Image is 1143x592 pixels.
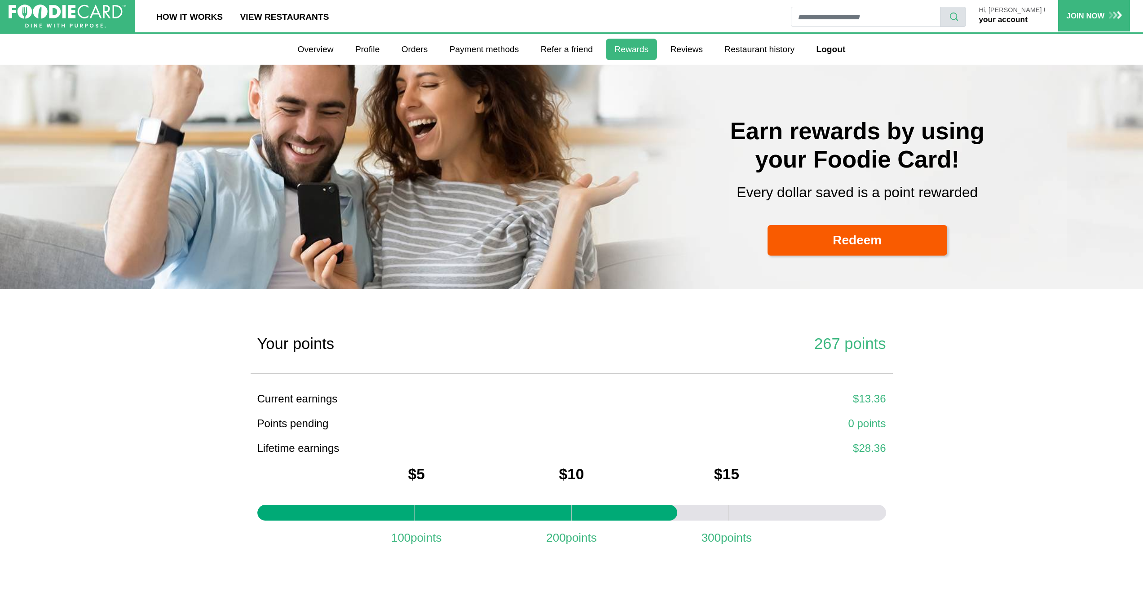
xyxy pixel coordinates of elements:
[257,332,565,356] div: Your points
[578,117,1137,174] h2: Earn rewards by using your Foodie Card!
[674,529,779,547] div: 300
[578,182,1137,203] p: Every dollar saved is a point rewarded
[9,4,126,28] img: FoodieCard; Eat, Drink, Save, Donate
[347,39,388,60] a: Profile
[519,529,624,547] div: 200
[606,39,657,60] a: Rewards
[364,529,468,547] div: 100
[289,39,342,60] a: Overview
[393,39,437,60] a: Orders
[721,529,752,547] span: points
[257,415,565,432] div: Points pending
[410,529,441,547] span: points
[979,7,1045,14] p: Hi, [PERSON_NAME] !
[578,332,886,356] div: 267 points
[532,39,602,60] a: Refer a friend
[808,39,854,60] a: Logout
[768,225,947,256] a: Redeem
[566,529,597,547] span: points
[714,465,739,483] h3: $15
[716,39,803,60] a: Restaurant history
[559,465,584,483] h3: $10
[257,440,565,456] div: Lifetime earnings
[940,7,966,27] button: search
[578,440,886,456] div: $28.36
[578,391,886,407] div: $13.36
[257,391,565,407] div: Current earnings
[791,7,940,27] input: restaurant search
[662,39,711,60] a: Reviews
[408,465,424,483] h3: $5
[441,39,528,60] a: Payment methods
[578,415,886,432] div: 0 points
[979,15,1027,24] a: your account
